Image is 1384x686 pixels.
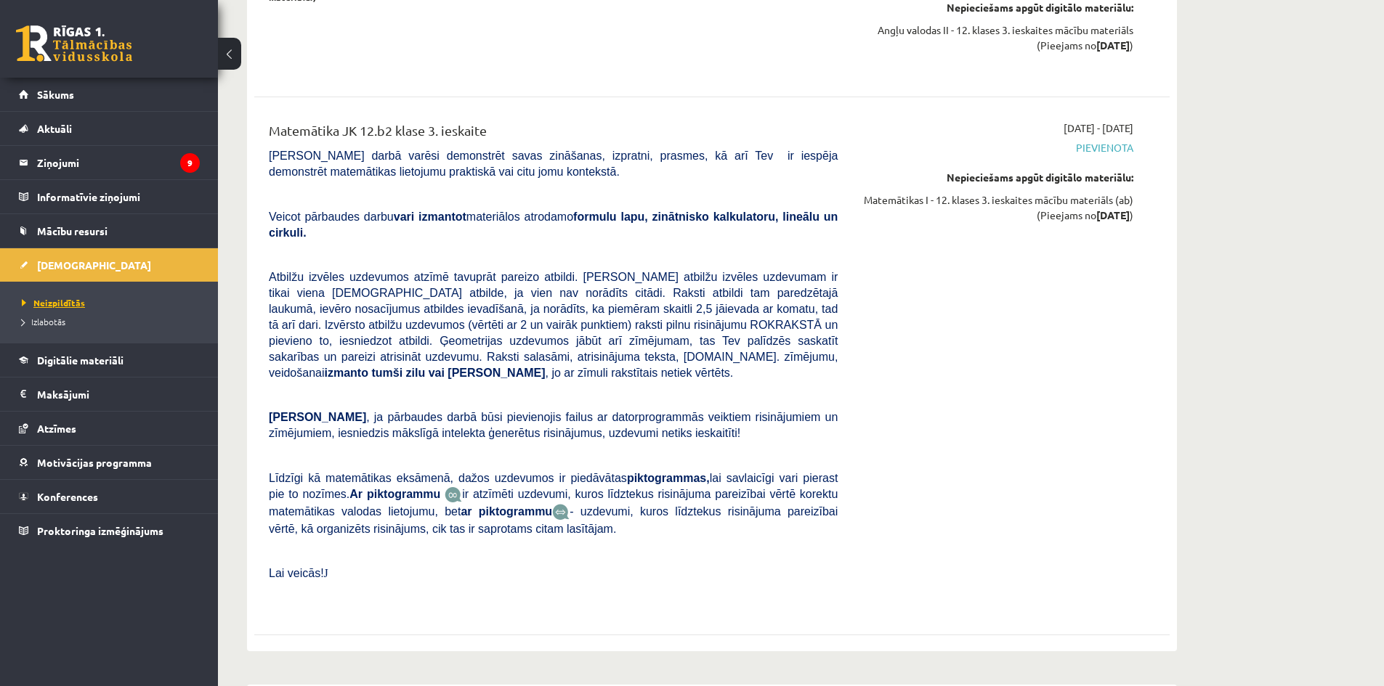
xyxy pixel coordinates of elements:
span: Proktoringa izmēģinājums [37,524,163,537]
b: piktogrammas, [627,472,710,484]
span: [PERSON_NAME] darbā varēsi demonstrēt savas zināšanas, izpratni, prasmes, kā arī Tev ir iespēja d... [269,150,838,178]
a: Informatīvie ziņojumi [19,180,200,213]
b: ar piktogrammu [461,505,552,518]
span: Atzīmes [37,422,76,435]
span: Izlabotās [22,316,65,327]
a: Aktuāli [19,112,200,145]
span: Neizpildītās [22,297,85,309]
strong: [DATE] [1096,208,1130,221]
img: wKvN42sLe3LLwAAAABJRU5ErkJggg== [552,504,570,520]
b: formulu lapu, zinātnisko kalkulatoru, lineālu un cirkuli. [269,211,838,239]
span: Lai veicās! [269,567,324,579]
legend: Ziņojumi [37,146,200,179]
span: J [324,567,328,579]
span: Digitālie materiāli [37,354,124,367]
span: Atbilžu izvēles uzdevumos atzīmē tavuprāt pareizo atbildi. [PERSON_NAME] atbilžu izvēles uzdevuma... [269,271,838,379]
span: Konferences [37,490,98,503]
a: Motivācijas programma [19,446,200,479]
span: Motivācijas programma [37,456,152,469]
span: ir atzīmēti uzdevumi, kuros līdztekus risinājuma pareizībai vērtē korektu matemātikas valodas lie... [269,488,838,518]
a: Konferences [19,480,200,513]
legend: Informatīvie ziņojumi [37,180,200,213]
span: Mācību resursi [37,224,108,237]
div: Angļu valodas II - 12. klases 3. ieskaites mācību materiāls (Pieejams no ) [859,23,1133,53]
span: Pievienota [859,140,1133,155]
span: [DEMOGRAPHIC_DATA] [37,258,151,271]
a: Izlabotās [22,315,203,328]
a: Sākums [19,78,200,111]
a: Digitālie materiāli [19,343,200,377]
b: vari izmantot [394,211,466,223]
span: Līdzīgi kā matemātikas eksāmenā, dažos uzdevumos ir piedāvātas lai savlaicīgi vari pierast pie to... [269,472,838,500]
span: Aktuāli [37,122,72,135]
span: Veicot pārbaudes darbu materiālos atrodamo [269,211,838,239]
b: Ar piktogrammu [349,488,440,500]
a: Proktoringa izmēģinājums [19,514,200,547]
strong: [DATE] [1096,38,1130,52]
span: Sākums [37,88,74,101]
span: [PERSON_NAME] [269,411,366,423]
a: Mācību resursi [19,214,200,248]
b: izmanto [325,367,368,379]
span: , ja pārbaudes darbā būsi pievienojis failus ar datorprogrammās veiktiem risinājumiem un zīmējumi... [269,411,838,439]
a: [DEMOGRAPHIC_DATA] [19,248,200,282]
a: Maksājumi [19,377,200,411]
span: [DATE] - [DATE] [1064,121,1133,136]
a: Atzīmes [19,412,200,445]
a: Neizpildītās [22,296,203,309]
legend: Maksājumi [37,377,200,411]
a: Rīgas 1. Tālmācības vidusskola [16,25,132,62]
i: 9 [180,153,200,173]
div: Nepieciešams apgūt digitālo materiālu: [859,170,1133,185]
div: Matemātika JK 12.b2 klase 3. ieskaite [269,121,838,147]
div: Matemātikas I - 12. klases 3. ieskaites mācību materiāls (ab) (Pieejams no ) [859,192,1133,223]
img: JfuEzvunn4EvwAAAAASUVORK5CYII= [445,486,462,503]
b: tumši zilu vai [PERSON_NAME] [371,367,545,379]
a: Ziņojumi9 [19,146,200,179]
